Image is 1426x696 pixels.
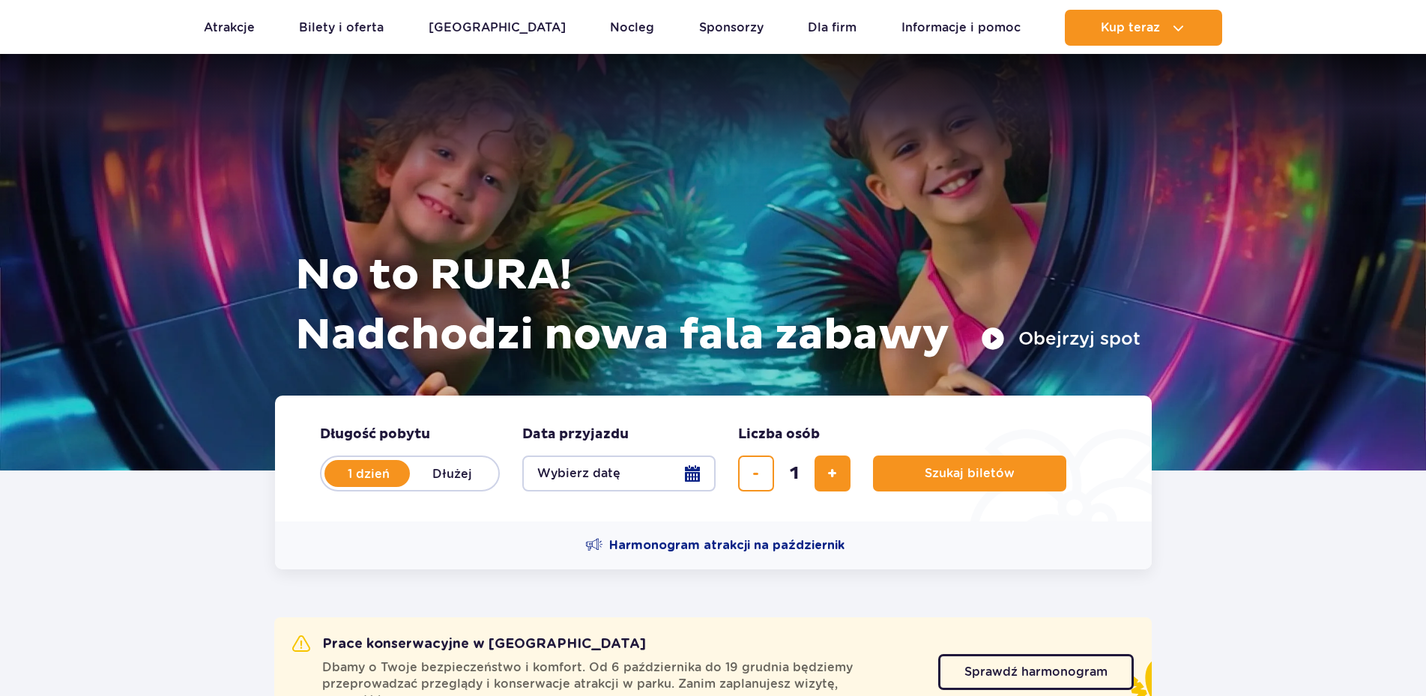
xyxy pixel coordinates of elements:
span: Harmonogram atrakcji na październik [609,537,845,554]
button: Szukaj biletów [873,456,1066,491]
a: Harmonogram atrakcji na październik [585,536,845,554]
span: Szukaj biletów [925,467,1015,480]
label: 1 dzień [326,458,411,489]
input: liczba biletów [776,456,812,491]
span: Długość pobytu [320,426,430,444]
span: Data przyjazdu [522,426,629,444]
h1: No to RURA! Nadchodzi nowa fala zabawy [295,246,1141,366]
button: Kup teraz [1065,10,1222,46]
form: Planowanie wizyty w Park of Poland [275,396,1152,521]
a: Informacje i pomoc [901,10,1021,46]
span: Kup teraz [1101,21,1160,34]
h2: Prace konserwacyjne w [GEOGRAPHIC_DATA] [292,635,646,653]
button: Wybierz datę [522,456,716,491]
button: dodaj bilet [815,456,851,491]
a: Dla firm [808,10,856,46]
span: Sprawdź harmonogram [964,666,1108,678]
a: Nocleg [610,10,654,46]
a: Bilety i oferta [299,10,384,46]
span: Liczba osób [738,426,820,444]
button: usuń bilet [738,456,774,491]
a: Sprawdź harmonogram [938,654,1134,690]
label: Dłużej [410,458,495,489]
a: Sponsorzy [699,10,764,46]
a: [GEOGRAPHIC_DATA] [429,10,566,46]
a: Atrakcje [204,10,255,46]
button: Obejrzyj spot [981,327,1141,351]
